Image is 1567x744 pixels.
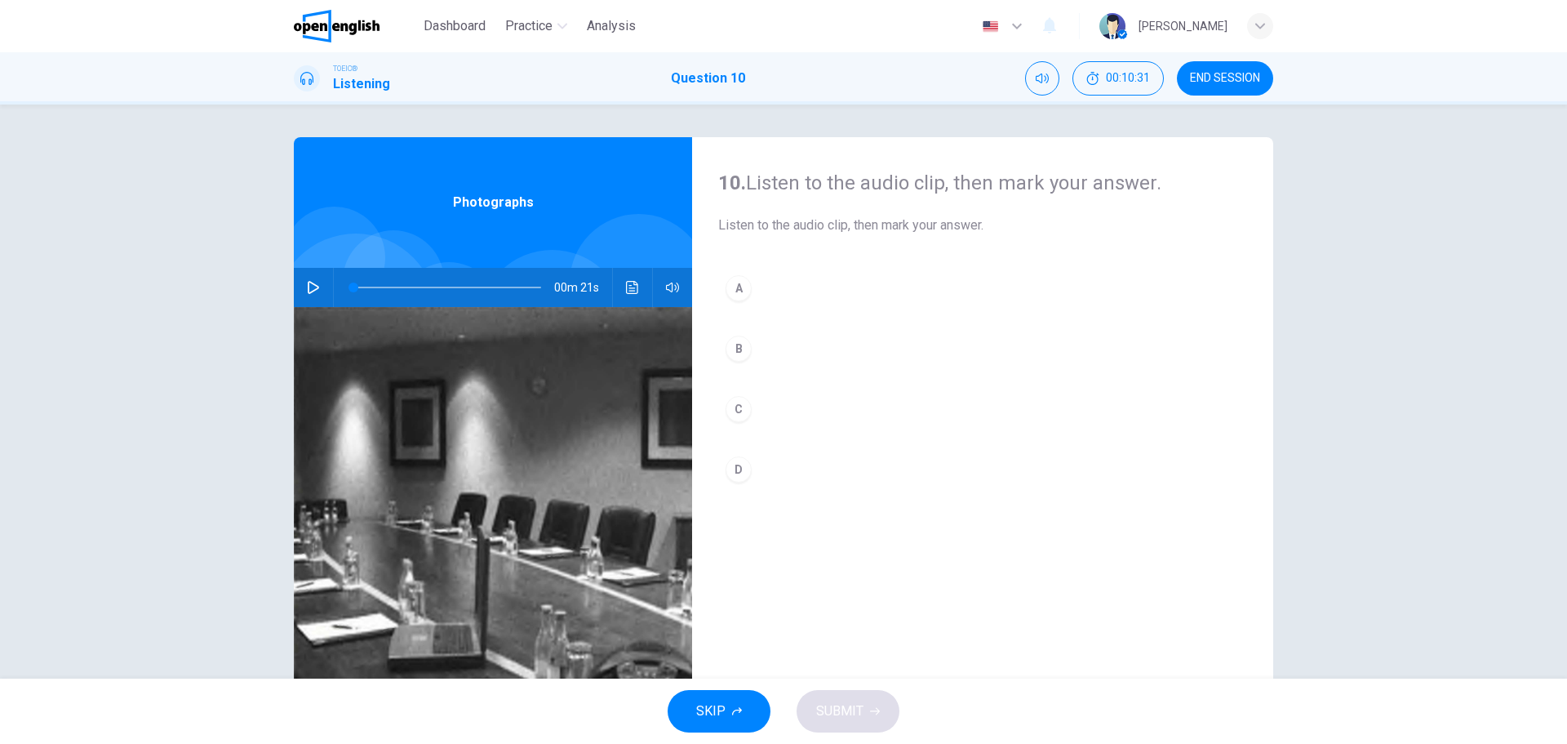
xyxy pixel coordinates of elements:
[333,74,390,94] h1: Listening
[417,11,492,41] button: Dashboard
[726,396,752,422] div: C
[333,63,357,74] span: TOEIC®
[718,389,1247,430] button: C
[453,193,534,212] span: Photographs
[718,216,1247,235] span: Listen to the audio clip, then mark your answer.
[726,275,752,301] div: A
[718,268,1247,309] button: A
[1190,72,1260,85] span: END SESSION
[499,11,574,41] button: Practice
[619,268,646,307] button: Click to see the audio transcription
[1106,72,1150,85] span: 00:10:31
[294,10,380,42] img: OpenEnglish logo
[1072,61,1164,96] button: 00:10:31
[671,69,745,88] h1: Question 10
[726,457,752,483] div: D
[718,328,1247,369] button: B
[294,307,692,705] img: Photographs
[424,16,486,36] span: Dashboard
[554,268,612,307] span: 00m 21s
[696,700,726,723] span: SKIP
[718,170,1247,196] h4: Listen to the audio clip, then mark your answer.
[1072,61,1164,96] div: Hide
[1099,13,1125,39] img: Profile picture
[1177,61,1273,96] button: END SESSION
[668,690,770,733] button: SKIP
[294,10,417,42] a: OpenEnglish logo
[505,16,553,36] span: Practice
[718,449,1247,490] button: D
[980,20,1001,33] img: en
[726,336,752,362] div: B
[580,11,642,41] button: Analysis
[1025,61,1059,96] div: Mute
[587,16,636,36] span: Analysis
[1139,16,1227,36] div: [PERSON_NAME]
[718,172,746,194] strong: 10.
